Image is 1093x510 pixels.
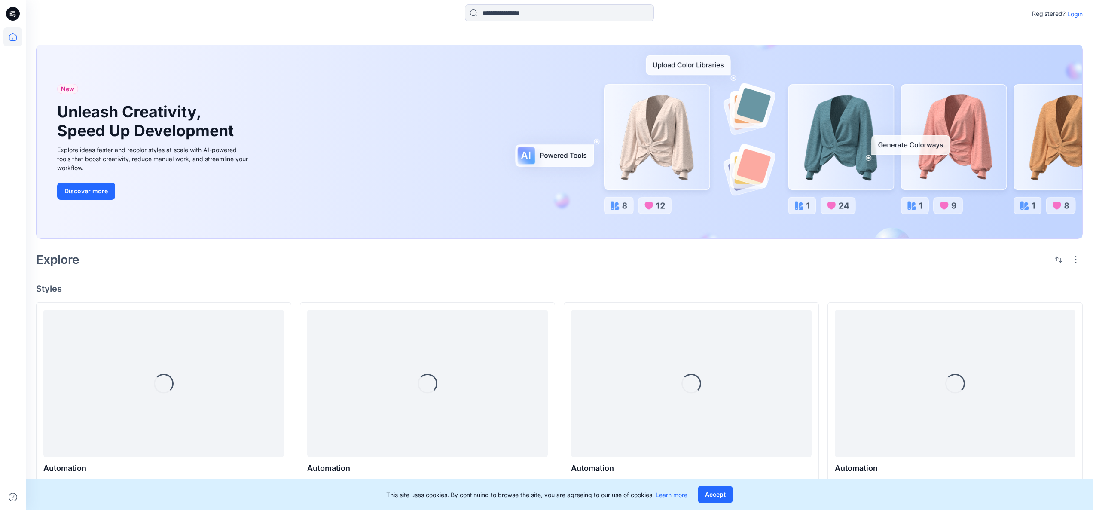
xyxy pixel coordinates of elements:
a: Learn more [656,491,687,498]
p: Automation [43,462,284,474]
div: Explore ideas faster and recolor styles at scale with AI-powered tools that boost creativity, red... [57,145,250,172]
h1: Unleash Creativity, Speed Up Development [57,103,238,140]
p: Automation [571,462,812,474]
p: Automation [307,462,548,474]
p: Updated [DATE] [845,478,884,487]
button: Discover more [57,183,115,200]
p: Automation [835,462,1075,474]
h4: Styles [36,284,1083,294]
p: Updated 3 hours ago [54,478,105,487]
h2: Explore [36,253,79,266]
p: Updated [DATE] [581,478,620,487]
p: This site uses cookies. By continuing to browse the site, you are agreeing to our use of cookies. [386,490,687,499]
a: Discover more [57,183,250,200]
p: Updated a day ago [318,478,363,487]
button: Accept [698,486,733,503]
span: New [61,84,74,94]
p: Registered? [1032,9,1066,19]
p: Login [1067,9,1083,18]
